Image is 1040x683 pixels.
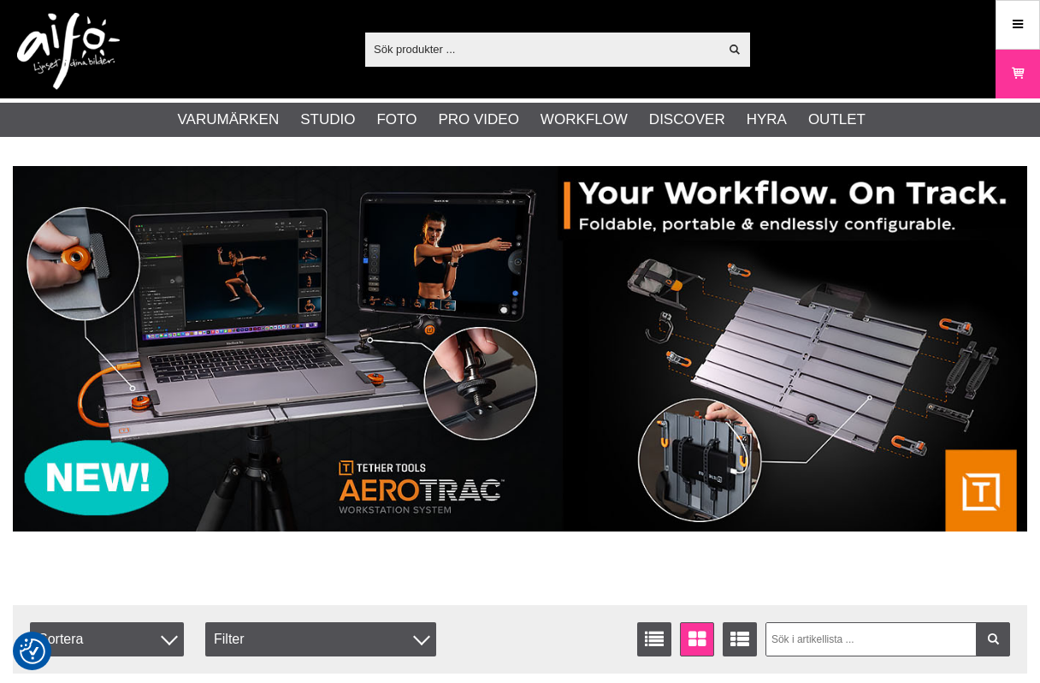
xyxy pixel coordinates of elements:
[30,622,184,656] span: Sortera
[20,638,45,664] img: Revisit consent button
[680,622,714,656] a: Fönstervisning
[649,109,725,131] a: Discover
[17,13,120,90] img: logo.png
[723,622,757,656] a: Utökad listvisning
[20,636,45,667] button: Samtyckesinställningar
[438,109,518,131] a: Pro Video
[13,166,1027,532] img: Annons:007 banner-header-aerotrac-1390x500.jpg
[178,109,280,131] a: Varumärken
[637,622,671,656] a: Listvisning
[541,109,628,131] a: Workflow
[808,109,866,131] a: Outlet
[747,109,787,131] a: Hyra
[376,109,417,131] a: Foto
[365,36,718,62] input: Sök produkter ...
[976,622,1010,656] a: Filtrera
[300,109,355,131] a: Studio
[205,622,436,656] div: Filter
[765,622,1011,656] input: Sök i artikellista ...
